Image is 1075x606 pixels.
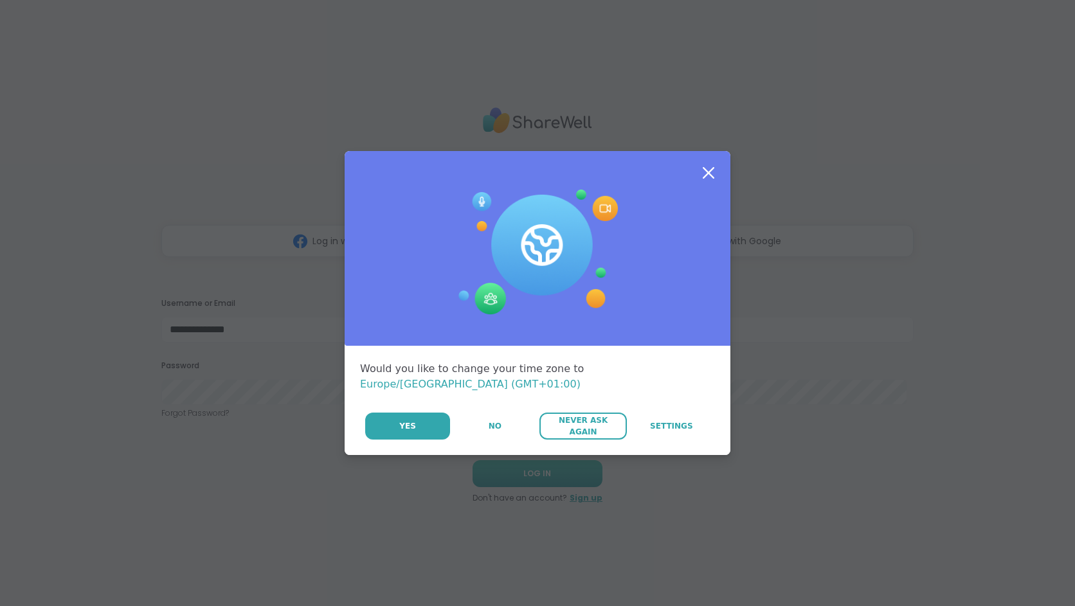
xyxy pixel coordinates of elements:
button: Yes [365,413,450,440]
span: Europe/[GEOGRAPHIC_DATA] (GMT+01:00) [360,378,581,390]
span: Never Ask Again [546,414,620,438]
img: Session Experience [457,190,618,316]
a: Settings [628,413,715,440]
button: No [451,413,538,440]
span: Settings [650,420,693,432]
button: Never Ask Again [539,413,626,440]
span: No [489,420,501,432]
div: Would you like to change your time zone to [360,361,715,392]
span: Yes [399,420,416,432]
